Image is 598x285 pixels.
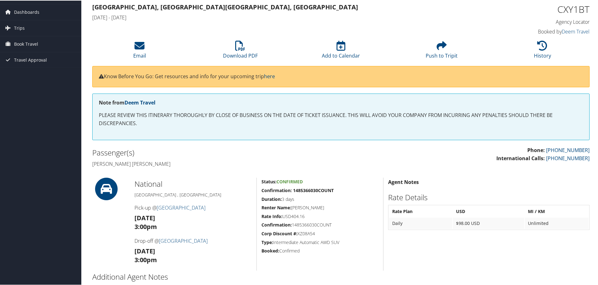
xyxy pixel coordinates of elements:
[388,178,419,185] strong: Agent Notes
[453,205,524,216] th: USD
[261,230,378,236] h5: XZ08A54
[546,146,590,153] a: [PHONE_NUMBER]
[562,28,590,34] a: Deem Travel
[99,111,583,127] p: PLEASE REVIEW THIS ITINERARY THOROUGHLY BY CLOSE OF BUSINESS ON THE DATE OF TICKET ISSUANCE. THIS...
[525,217,589,228] td: Unlimited
[261,239,378,245] h5: Intermediate Automatic AWD SUV
[124,99,155,105] a: Deem Travel
[472,2,590,15] h1: CXY1BT
[134,255,157,263] strong: 3:00pm
[389,205,452,216] th: Rate Plan
[92,13,463,20] h4: [DATE] - [DATE]
[261,204,291,210] strong: Renter Name:
[546,154,590,161] a: [PHONE_NUMBER]
[261,196,282,201] strong: Duration:
[527,146,545,153] strong: Phone:
[261,221,378,227] h5: 1485366030COUNT
[14,52,47,67] span: Travel Approval
[157,204,205,211] a: [GEOGRAPHIC_DATA]
[453,217,524,228] td: $98.00 USD
[134,178,252,189] h2: National
[159,237,208,244] a: [GEOGRAPHIC_DATA]
[472,28,590,34] h4: Booked by
[14,4,39,19] span: Dashboards
[92,160,336,167] h4: [PERSON_NAME] [PERSON_NAME]
[134,222,157,230] strong: 3:00pm
[92,271,590,282] h2: Additional Agent Notes
[534,43,551,59] a: History
[261,247,279,253] strong: Booked:
[92,147,336,157] h2: Passenger(s)
[472,18,590,25] h4: Agency Locator
[99,72,583,80] p: Know Before You Go: Get resources and info for your upcoming trip
[276,178,303,184] span: Confirmed
[261,239,273,245] strong: Type:
[261,221,292,227] strong: Confirmation:
[133,43,146,59] a: Email
[134,237,252,244] h4: Drop-off @
[261,196,378,202] h5: 3 days
[99,99,155,105] strong: Note from
[322,43,360,59] a: Add to Calendar
[261,204,378,210] h5: [PERSON_NAME]
[261,178,276,184] strong: Status:
[14,20,25,35] span: Trips
[14,36,38,51] span: Book Travel
[92,2,358,11] strong: [GEOGRAPHIC_DATA], [GEOGRAPHIC_DATA] [GEOGRAPHIC_DATA], [GEOGRAPHIC_DATA]
[261,213,378,219] h5: USD404.16
[223,43,258,59] a: Download PDF
[261,187,334,193] strong: Confirmation: 1485366030COUNT
[134,191,252,197] h5: [GEOGRAPHIC_DATA] , [GEOGRAPHIC_DATA]
[525,205,589,216] th: MI / KM
[134,204,252,211] h4: Pick-up @
[389,217,452,228] td: Daily
[426,43,458,59] a: Push to Tripit
[134,246,155,255] strong: [DATE]
[264,72,275,79] a: here
[496,154,545,161] strong: International Calls:
[388,191,590,202] h2: Rate Details
[261,230,297,236] strong: Corp Discount #:
[261,213,282,219] strong: Rate Info:
[134,213,155,221] strong: [DATE]
[261,247,378,253] h5: Confirmed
